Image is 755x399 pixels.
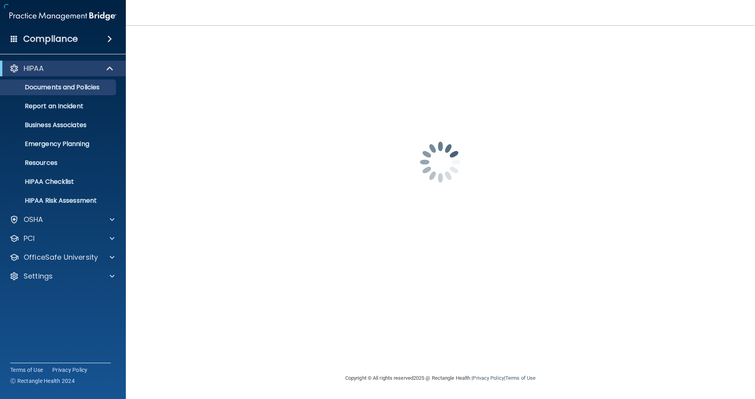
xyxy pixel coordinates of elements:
p: Report an Incident [5,102,112,110]
a: Privacy Policy [52,366,88,374]
p: PCI [24,234,35,243]
p: Documents and Policies [5,83,112,91]
a: OSHA [9,215,114,224]
h4: Compliance [23,33,78,44]
a: Terms of Use [505,375,536,381]
span: Ⓒ Rectangle Health 2024 [10,377,75,385]
a: OfficeSafe University [9,253,114,262]
p: HIPAA Risk Assessment [5,197,112,205]
p: Business Associates [5,121,112,129]
p: Resources [5,159,112,167]
a: HIPAA [9,64,114,73]
p: HIPAA Checklist [5,178,112,186]
div: Copyright © All rights reserved 2025 @ Rectangle Health | | [297,366,584,391]
a: PCI [9,234,114,243]
p: Settings [24,272,53,281]
img: PMB logo [9,8,116,24]
p: HIPAA [24,64,44,73]
a: Settings [9,272,114,281]
a: Terms of Use [10,366,43,374]
a: Privacy Policy [473,375,504,381]
img: spinner.e123f6fc.gif [401,123,480,201]
p: OSHA [24,215,43,224]
p: OfficeSafe University [24,253,98,262]
p: Emergency Planning [5,140,112,148]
